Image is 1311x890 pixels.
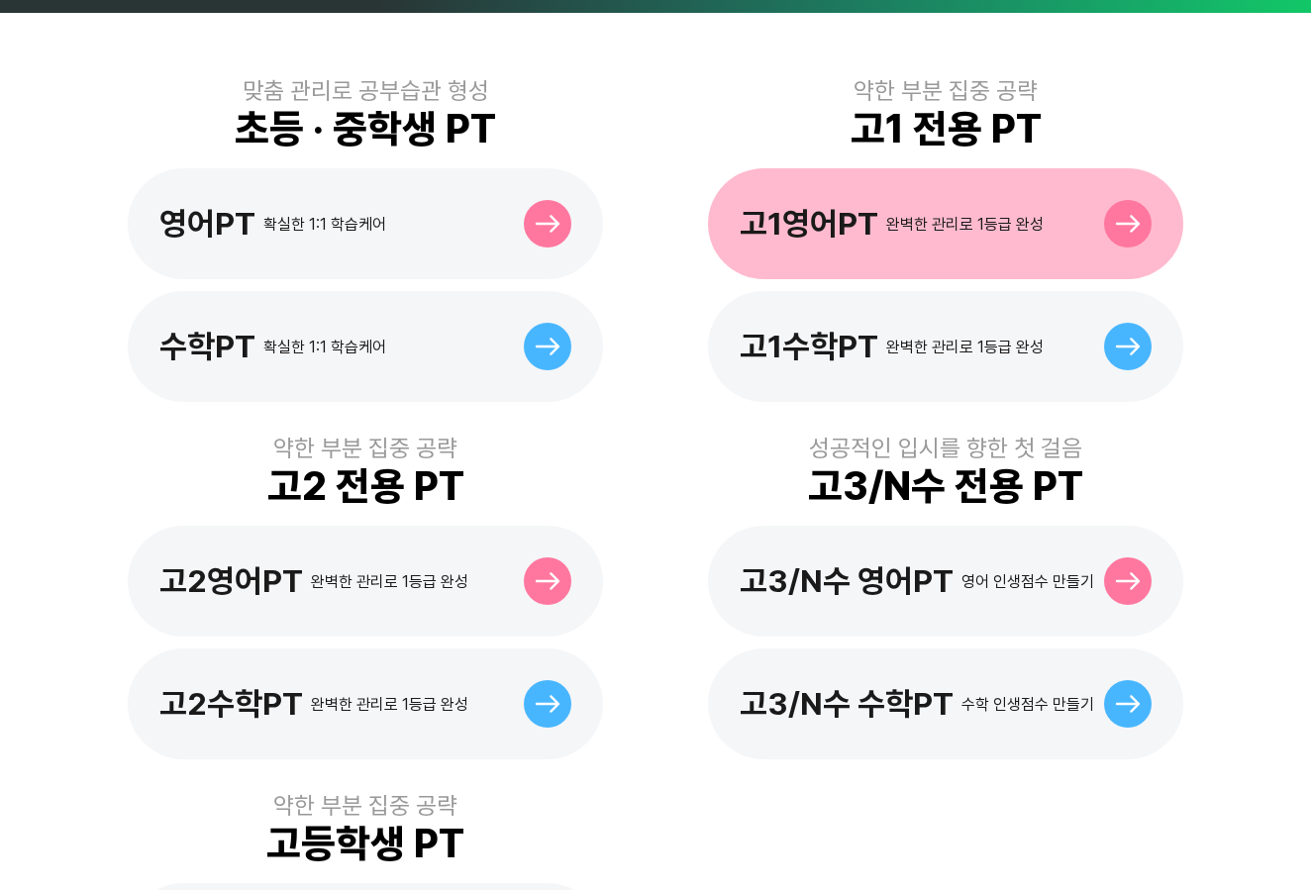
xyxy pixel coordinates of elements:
[311,572,468,591] div: 완벽한 관리로 1등급 완성
[159,562,303,600] div: 고2영어PT
[961,695,1094,714] div: 수학 인생점수 만들기
[740,562,954,600] div: 고3/N수 영어PT
[266,820,464,867] div: 고등학생 PT
[311,695,468,714] div: 완벽한 관리로 1등급 완성
[740,328,878,365] div: 고1수학PT
[273,791,457,820] div: 약한 부분 집중 공략
[159,328,255,365] div: 수학PT
[263,215,386,234] div: 확실한 1:1 학습케어
[851,105,1042,152] div: 고1 전용 PT
[243,76,489,105] div: 맞춤 관리로 공부습관 형성
[886,215,1044,234] div: 완벽한 관리로 1등급 완성
[740,685,954,723] div: 고3/N수 수학PT
[263,338,386,356] div: 확실한 1:1 학습케어
[886,338,1044,356] div: 완벽한 관리로 1등급 완성
[854,76,1038,105] div: 약한 부분 집중 공략
[808,462,1083,510] div: 고3/N수 전용 PT
[159,685,303,723] div: 고2수학PT
[235,105,496,152] div: 초등 · 중학생 PT
[809,434,1082,462] div: 성공적인 입시를 향한 첫 걸음
[740,205,878,243] div: 고1영어PT
[159,205,255,243] div: 영어PT
[267,462,464,510] div: 고2 전용 PT
[961,572,1094,591] div: 영어 인생점수 만들기
[273,434,457,462] div: 약한 부분 집중 공략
